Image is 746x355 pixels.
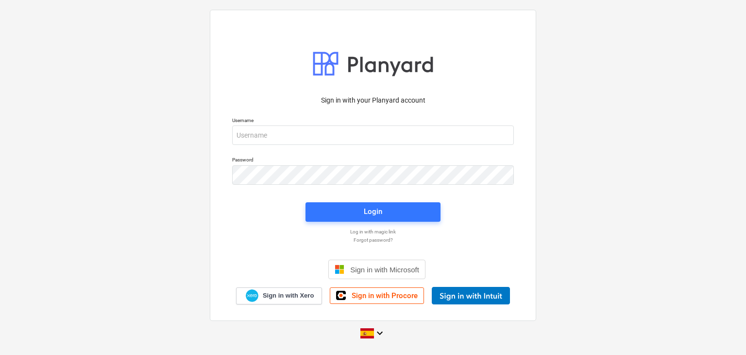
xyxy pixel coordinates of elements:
a: Sign in with Procore [330,287,424,304]
div: Login [364,205,382,218]
span: Sign in with Xero [263,291,314,300]
a: Forgot password? [227,237,519,243]
button: Login [305,202,441,222]
span: Sign in with Microsoft [350,266,419,274]
input: Username [232,125,514,145]
img: Xero logo [246,289,258,302]
p: Password [232,157,514,165]
a: Sign in with Xero [236,287,322,304]
a: Log in with magic link [227,229,519,235]
p: Sign in with your Planyard account [232,95,514,106]
img: Microsoft logo [335,265,344,274]
span: Sign in with Procore [352,291,418,300]
i: keyboard_arrow_down [374,327,386,339]
p: Username [232,117,514,125]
